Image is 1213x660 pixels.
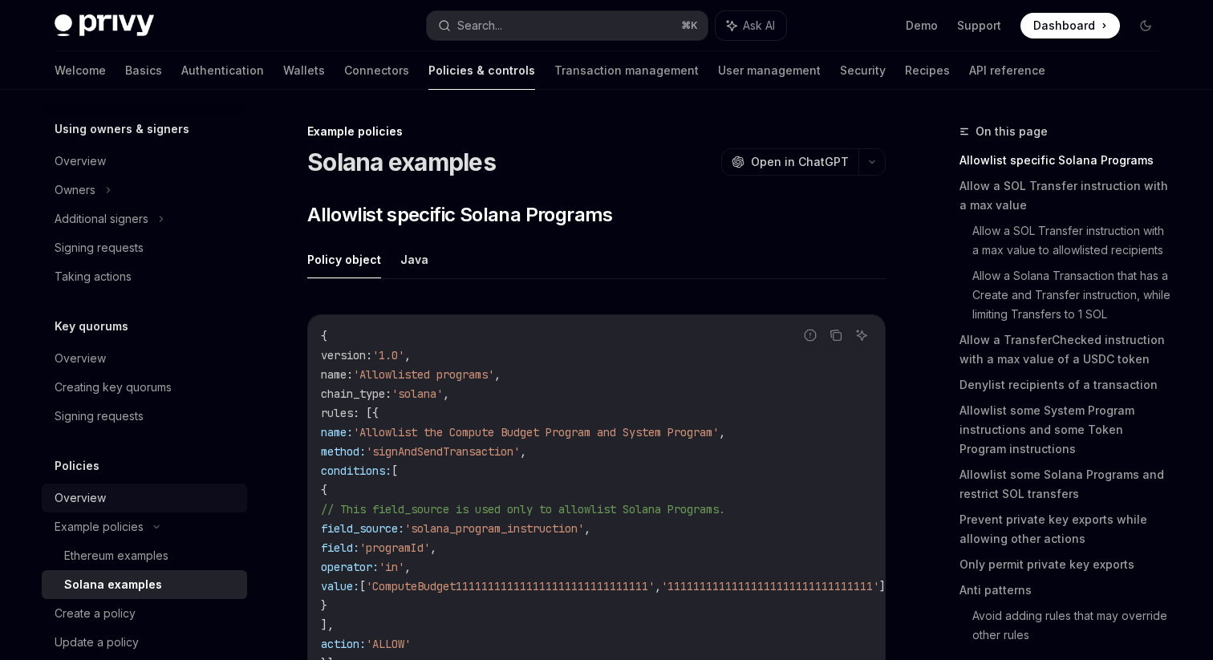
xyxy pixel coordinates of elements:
[55,407,144,426] div: Signing requests
[879,579,886,593] span: ]
[307,148,496,176] h1: Solana examples
[125,51,162,90] a: Basics
[379,560,404,574] span: 'in'
[851,325,872,346] button: Ask AI
[972,603,1171,648] a: Avoid adding rules that may override other rules
[906,18,938,34] a: Demo
[957,18,1001,34] a: Support
[321,560,379,574] span: operator:
[307,202,613,228] span: Allowlist specific Solana Programs
[283,51,325,90] a: Wallets
[55,517,144,537] div: Example policies
[321,348,366,362] span: version
[959,148,1171,173] a: Allowlist specific Solana Programs
[969,51,1045,90] a: API reference
[321,541,359,555] span: field:
[55,180,95,200] div: Owners
[353,406,379,420] span: : [{
[655,579,661,593] span: ,
[905,51,950,90] a: Recipes
[42,344,247,373] a: Overview
[321,464,391,478] span: conditions:
[321,329,327,343] span: {
[959,327,1171,372] a: Allow a TransferChecked instruction with a max value of a USDC token
[55,633,139,652] div: Update a policy
[42,541,247,570] a: Ethereum examples
[404,521,584,536] span: 'solana_program_instruction'
[42,233,247,262] a: Signing requests
[840,51,886,90] a: Security
[959,507,1171,552] a: Prevent private key exports while allowing other actions
[321,367,347,382] span: name
[42,402,247,431] a: Signing requests
[321,387,385,401] span: chain_type
[42,484,247,512] a: Overview
[443,387,449,401] span: ,
[321,483,327,497] span: {
[743,18,775,34] span: Ask AI
[494,367,501,382] span: ,
[321,406,353,420] span: rules
[181,51,264,90] a: Authentication
[42,147,247,176] a: Overview
[718,51,821,90] a: User management
[321,425,353,439] span: name:
[520,444,526,459] span: ,
[321,598,327,613] span: }
[404,560,411,574] span: ,
[321,617,334,632] span: ],
[584,521,590,536] span: ,
[391,387,443,401] span: 'solana'
[42,373,247,402] a: Creating key quorums
[64,546,168,565] div: Ethereum examples
[716,11,786,40] button: Ask AI
[719,425,725,439] span: ,
[55,238,144,257] div: Signing requests
[55,267,132,286] div: Taking actions
[42,628,247,657] a: Update a policy
[344,51,409,90] a: Connectors
[366,348,372,362] span: :
[321,637,366,651] span: action:
[55,349,106,368] div: Overview
[959,462,1171,507] a: Allowlist some Solana Programs and restrict SOL transfers
[366,444,520,459] span: 'signAndSendTransaction'
[55,152,106,171] div: Overview
[321,502,725,516] span: // This field_source is used only to allowlist Solana Programs.
[826,325,846,346] button: Copy the contents from the code block
[400,241,428,278] button: Java
[321,444,366,459] span: method:
[959,372,1171,398] a: Denylist recipients of a transaction
[366,579,655,593] span: 'ComputeBudget111111111111111111111111111111'
[307,241,381,278] button: Policy object
[366,637,411,651] span: 'ALLOW'
[55,604,136,623] div: Create a policy
[321,521,404,536] span: field_source:
[554,51,699,90] a: Transaction management
[959,552,1171,577] a: Only permit private key exports
[55,14,154,37] img: dark logo
[55,209,148,229] div: Additional signers
[972,218,1171,263] a: Allow a SOL Transfer instruction with a max value to allowlisted recipients
[430,541,436,555] span: ,
[307,123,886,140] div: Example policies
[42,599,247,628] a: Create a policy
[55,378,172,397] div: Creating key quorums
[359,541,430,555] span: 'programId'
[55,317,128,336] h5: Key quorums
[42,570,247,599] a: Solana examples
[359,579,366,593] span: [
[55,119,189,139] h5: Using owners & signers
[976,122,1048,141] span: On this page
[427,11,708,40] button: Search...⌘K
[385,387,391,401] span: :
[372,348,404,362] span: '1.0'
[55,51,106,90] a: Welcome
[55,456,99,476] h5: Policies
[681,19,698,32] span: ⌘ K
[751,154,849,170] span: Open in ChatGPT
[428,51,535,90] a: Policies & controls
[457,16,502,35] div: Search...
[959,398,1171,462] a: Allowlist some System Program instructions and some Token Program instructions
[347,367,353,382] span: :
